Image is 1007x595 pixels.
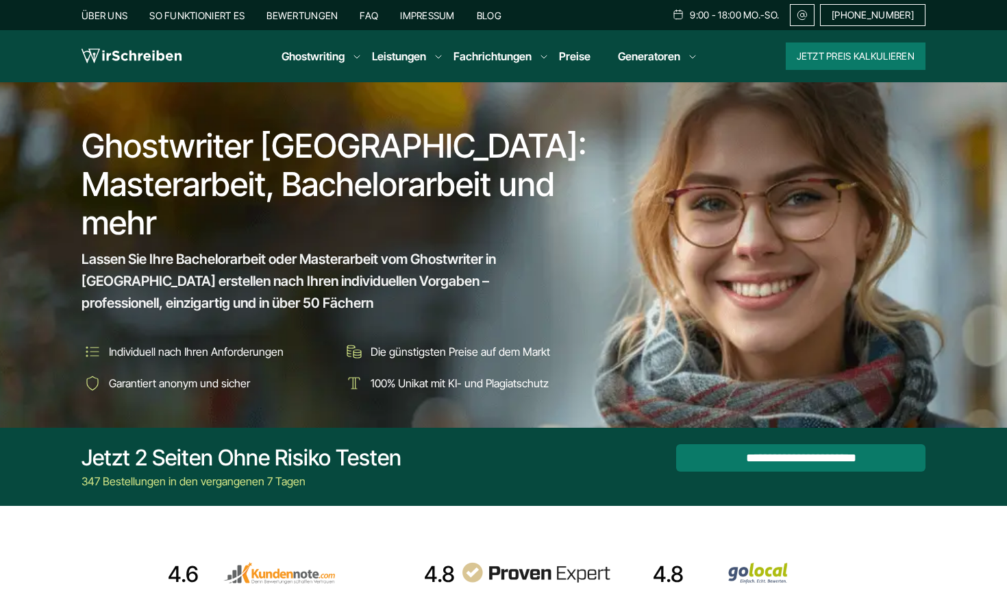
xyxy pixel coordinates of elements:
img: 100% Unikat mit KI- und Plagiatschutz [343,372,365,394]
img: Individuell nach Ihren Anforderungen [82,341,103,363]
button: Jetzt Preis kalkulieren [786,42,925,70]
div: 347 Bestellungen in den vergangenen 7 Tagen [82,473,401,489]
a: So funktioniert es [149,10,245,21]
li: Garantiert anonym und sicher [82,372,334,394]
img: Die günstigsten Preise auf dem Markt [343,341,365,363]
a: Ghostwriting [282,48,345,64]
img: Email [796,10,808,21]
div: 4.6 [168,561,199,588]
a: [PHONE_NUMBER] [820,4,925,26]
a: Blog [477,10,501,21]
li: Individuell nach Ihren Anforderungen [82,341,334,363]
img: Schedule [672,9,684,20]
img: kundennote [204,562,355,584]
h1: Ghostwriter [GEOGRAPHIC_DATA]: Masterarbeit, Bachelorarbeit und mehr [82,127,597,242]
div: 4.8 [424,561,455,588]
span: Lassen Sie Ihre Bachelorarbeit oder Masterarbeit vom Ghostwriter in [GEOGRAPHIC_DATA] erstellen n... [82,248,571,314]
img: logo wirschreiben [82,46,182,66]
img: provenexpert reviews [460,562,611,584]
div: Jetzt 2 Seiten ohne Risiko testen [82,444,401,472]
a: Impressum [400,10,455,21]
a: Leistungen [372,48,426,64]
a: FAQ [360,10,378,21]
img: Wirschreiben Bewertungen [689,562,840,584]
span: 9:00 - 18:00 Mo.-So. [690,10,779,21]
a: Preise [559,49,590,63]
li: 100% Unikat mit KI- und Plagiatschutz [343,372,595,394]
div: 4.8 [653,561,684,588]
a: Über uns [82,10,127,21]
a: Generatoren [618,48,680,64]
a: Bewertungen [266,10,338,21]
a: Fachrichtungen [453,48,532,64]
img: Garantiert anonym und sicher [82,372,103,394]
span: [PHONE_NUMBER] [832,10,914,21]
li: Die günstigsten Preise auf dem Markt [343,341,595,363]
